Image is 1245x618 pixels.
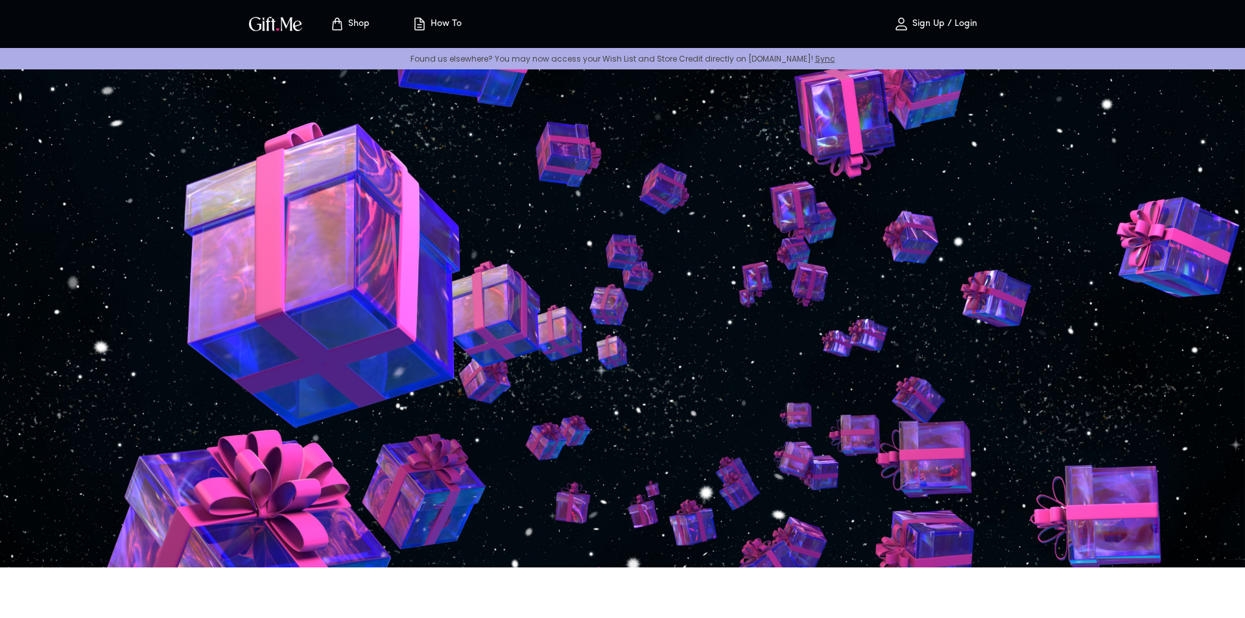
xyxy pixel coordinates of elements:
p: Found us elsewhere? You may now access your Wish List and Store Credit directly on [DOMAIN_NAME]! [10,53,1235,64]
button: How To [401,3,472,45]
p: Sign Up / Login [909,19,977,30]
button: GiftMe Logo [245,16,306,32]
img: GiftMe Logo [246,14,305,33]
a: Sync [815,53,835,64]
p: How To [427,19,462,30]
button: Store page [314,3,385,45]
button: Sign Up / Login [870,3,1000,45]
img: how-to.svg [412,16,427,32]
p: Shop [345,19,370,30]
